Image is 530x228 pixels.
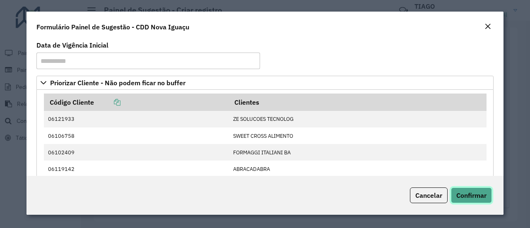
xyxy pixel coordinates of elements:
td: SWEET CROSS ALIMENTO [229,127,486,144]
a: Priorizar Cliente - Não podem ficar no buffer [36,76,494,90]
td: 06119142 [44,161,229,177]
span: Cancelar [415,191,442,199]
th: Código Cliente [44,94,229,111]
h4: Formulário Painel de Sugestão - CDD Nova Iguaçu [36,22,189,32]
em: Fechar [484,23,491,30]
button: Confirmar [451,187,492,203]
span: Priorizar Cliente - Não podem ficar no buffer [50,79,185,86]
span: Confirmar [456,191,487,199]
td: 06121933 [44,111,229,127]
td: 06106758 [44,127,229,144]
a: Copiar [94,98,120,106]
td: ZE SOLUCOES TECNOLOG [229,111,486,127]
button: Close [482,22,494,32]
button: Cancelar [410,187,448,203]
td: ABRACADABRA [229,161,486,177]
td: 06102409 [44,144,229,161]
label: Data de Vigência Inicial [36,40,108,50]
th: Clientes [229,94,486,111]
td: FORMAGGI ITALIANI BA [229,144,486,161]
